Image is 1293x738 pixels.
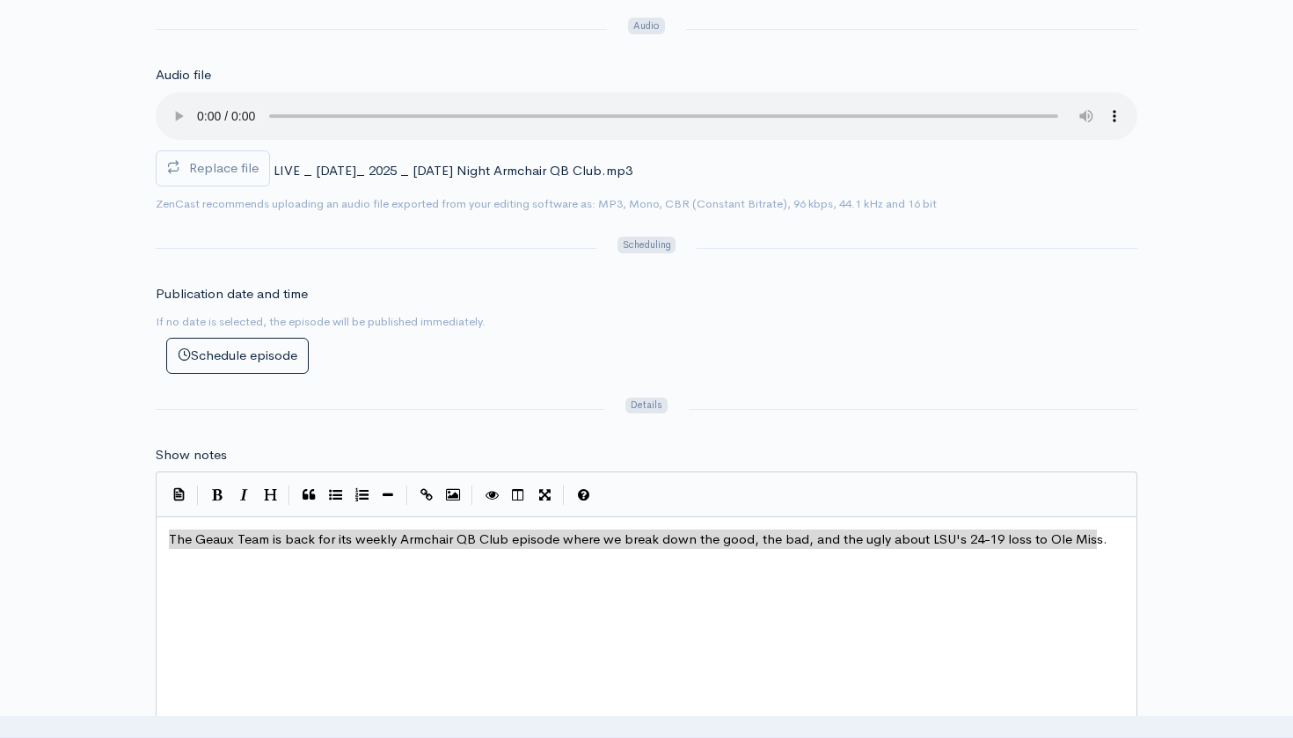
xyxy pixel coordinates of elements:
label: Publication date and time [156,284,308,304]
button: Numbered List [348,482,375,508]
button: Generic List [322,482,348,508]
button: Markdown Guide [570,482,596,508]
button: Heading [257,482,283,508]
button: Schedule episode [166,338,309,374]
button: Insert Image [440,482,466,508]
span: The Geaux Team is back for its weekly Armchair QB Club episode where we break down the good, the ... [169,530,1107,547]
i: | [406,486,408,506]
span: LIVE _ [DATE]_ 2025 _ [DATE] Night Armchair QB Club.mp3 [274,162,632,179]
button: Insert Show Notes Template [165,480,192,507]
small: If no date is selected, the episode will be published immediately. [156,314,486,329]
button: Toggle Side by Side [505,482,531,508]
button: Insert Horizontal Line [375,482,401,508]
i: | [289,486,290,506]
i: | [563,486,565,506]
button: Italic [230,482,257,508]
i: | [471,486,473,506]
i: | [197,486,199,506]
button: Create Link [413,482,440,508]
span: Details [625,398,667,414]
button: Toggle Preview [478,482,505,508]
small: ZenCast recommends uploading an audio file exported from your editing software as: MP3, Mono, CBR... [156,196,937,211]
label: Show notes [156,445,227,465]
span: Audio [628,18,664,34]
button: Toggle Fullscreen [531,482,558,508]
span: Replace file [189,159,259,176]
button: Quote [296,482,322,508]
span: Scheduling [617,237,676,253]
button: Bold [204,482,230,508]
label: Audio file [156,65,211,85]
